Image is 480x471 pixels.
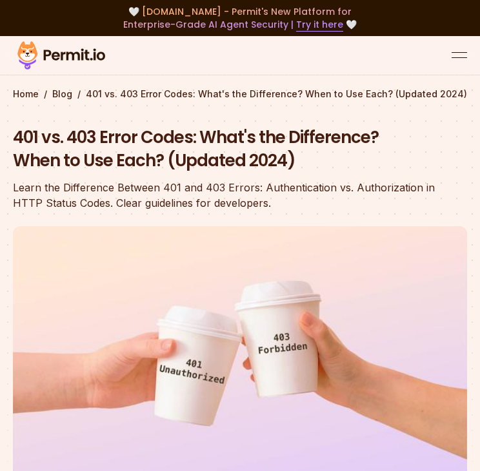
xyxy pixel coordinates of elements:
img: Permit logo [13,39,110,72]
div: 🤍 🤍 [13,5,467,31]
button: open menu [452,48,467,63]
a: Blog [52,88,72,101]
h1: 401 vs. 403 Error Codes: What's the Difference? When to Use Each? (Updated 2024) [13,126,467,173]
div: Learn the Difference Between 401 and 403 Errors: Authentication vs. Authorization in HTTP Status ... [13,180,467,211]
span: [DOMAIN_NAME] - Permit's New Platform for Enterprise-Grade AI Agent Security | [123,5,352,31]
div: / / [13,88,467,101]
a: Home [13,88,39,101]
a: Try it here [296,18,343,32]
